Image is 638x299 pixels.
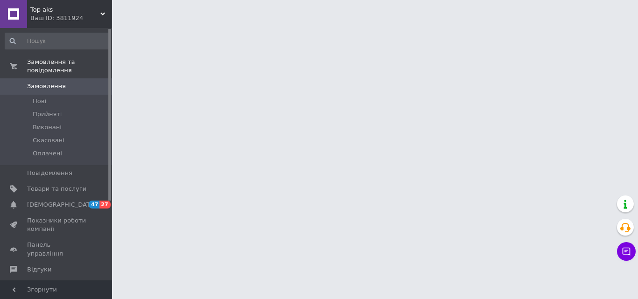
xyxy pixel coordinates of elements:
span: Виконані [33,123,62,132]
div: Ваш ID: 3811924 [30,14,112,22]
button: Чат з покупцем [617,242,636,261]
span: Прийняті [33,110,62,118]
span: Панель управління [27,241,86,257]
span: Відгуки [27,265,51,274]
span: Показники роботи компанії [27,216,86,233]
span: Top aks [30,6,100,14]
span: 27 [99,201,110,209]
span: Повідомлення [27,169,72,177]
span: Нові [33,97,46,105]
span: Скасовані [33,136,64,145]
span: [DEMOGRAPHIC_DATA] [27,201,96,209]
span: Замовлення та повідомлення [27,58,112,75]
input: Пошук [5,33,110,49]
span: Оплачені [33,149,62,158]
span: 47 [89,201,99,209]
span: Товари та послуги [27,185,86,193]
span: Замовлення [27,82,66,90]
